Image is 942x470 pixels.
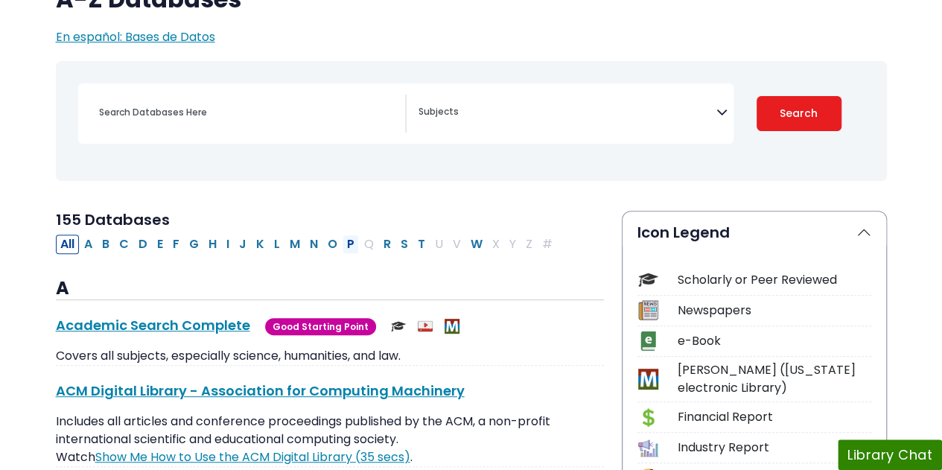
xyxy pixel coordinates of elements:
div: [PERSON_NAME] ([US_STATE] electronic Library) [678,361,871,397]
button: All [56,235,79,254]
button: Filter Results N [305,235,322,254]
img: Icon Scholarly or Peer Reviewed [638,270,658,290]
button: Filter Results I [222,235,234,254]
button: Filter Results P [343,235,359,254]
img: Icon Industry Report [638,438,658,458]
img: Icon e-Book [638,331,658,351]
button: Filter Results S [396,235,413,254]
a: Academic Search Complete [56,316,250,334]
input: Search database by title or keyword [90,101,405,123]
h3: A [56,278,604,300]
button: Filter Results C [115,235,133,254]
a: Link opens in new window [95,448,410,466]
button: Filter Results M [285,235,305,254]
a: ACM Digital Library - Association for Computing Machinery [56,381,465,400]
button: Filter Results E [153,235,168,254]
div: Alpha-list to filter by first letter of database name [56,235,558,252]
button: Filter Results O [323,235,342,254]
p: Covers all subjects, especially science, humanities, and law. [56,347,604,365]
img: Scholarly or Peer Reviewed [391,319,406,334]
button: Filter Results F [168,235,184,254]
button: Library Chat [838,439,942,470]
button: Filter Results H [204,235,221,254]
a: En español: Bases de Datos [56,28,215,45]
button: Filter Results G [185,235,203,254]
div: Financial Report [678,408,871,426]
div: Industry Report [678,439,871,457]
span: Good Starting Point [265,318,376,335]
nav: Search filters [56,61,887,181]
span: 155 Databases [56,209,170,230]
img: Icon Newspapers [638,300,658,320]
button: Icon Legend [623,212,886,253]
button: Filter Results R [379,235,395,254]
img: MeL (Michigan electronic Library) [445,319,459,334]
button: Filter Results D [134,235,152,254]
p: Includes all articles and conference proceedings published by the ACM, a non-profit international... [56,413,604,466]
textarea: Search [419,107,716,119]
img: Icon MeL (Michigan electronic Library) [638,369,658,389]
button: Filter Results W [466,235,487,254]
img: Audio & Video [418,319,433,334]
button: Filter Results K [252,235,269,254]
div: Scholarly or Peer Reviewed [678,271,871,289]
button: Submit for Search Results [757,96,841,131]
div: Newspapers [678,302,871,320]
button: Filter Results B [98,235,114,254]
img: Icon Financial Report [638,407,658,428]
button: Filter Results A [80,235,97,254]
button: Filter Results T [413,235,430,254]
button: Filter Results L [270,235,284,254]
button: Filter Results J [235,235,251,254]
div: e-Book [678,332,871,350]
